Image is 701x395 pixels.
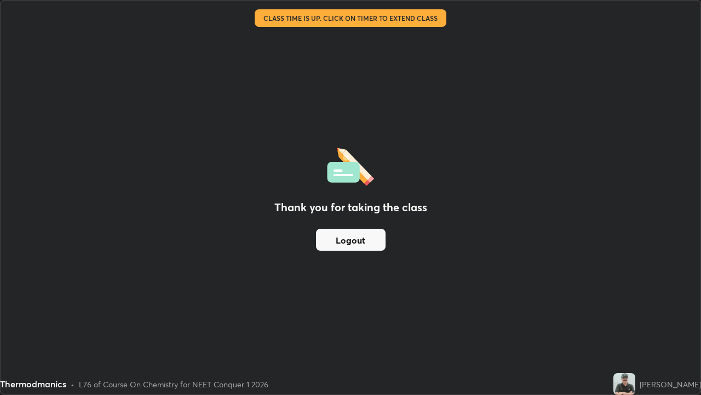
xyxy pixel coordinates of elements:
[316,229,386,251] button: Logout
[274,199,427,216] h2: Thank you for taking the class
[640,379,701,390] div: [PERSON_NAME]
[327,144,374,186] img: offlineFeedback.1438e8b3.svg
[79,379,268,390] div: L76 of Course On Chemistry for NEET Conquer 1 2026
[613,373,635,395] img: 91f328810c824c01b6815d32d6391758.jpg
[71,379,74,390] div: •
